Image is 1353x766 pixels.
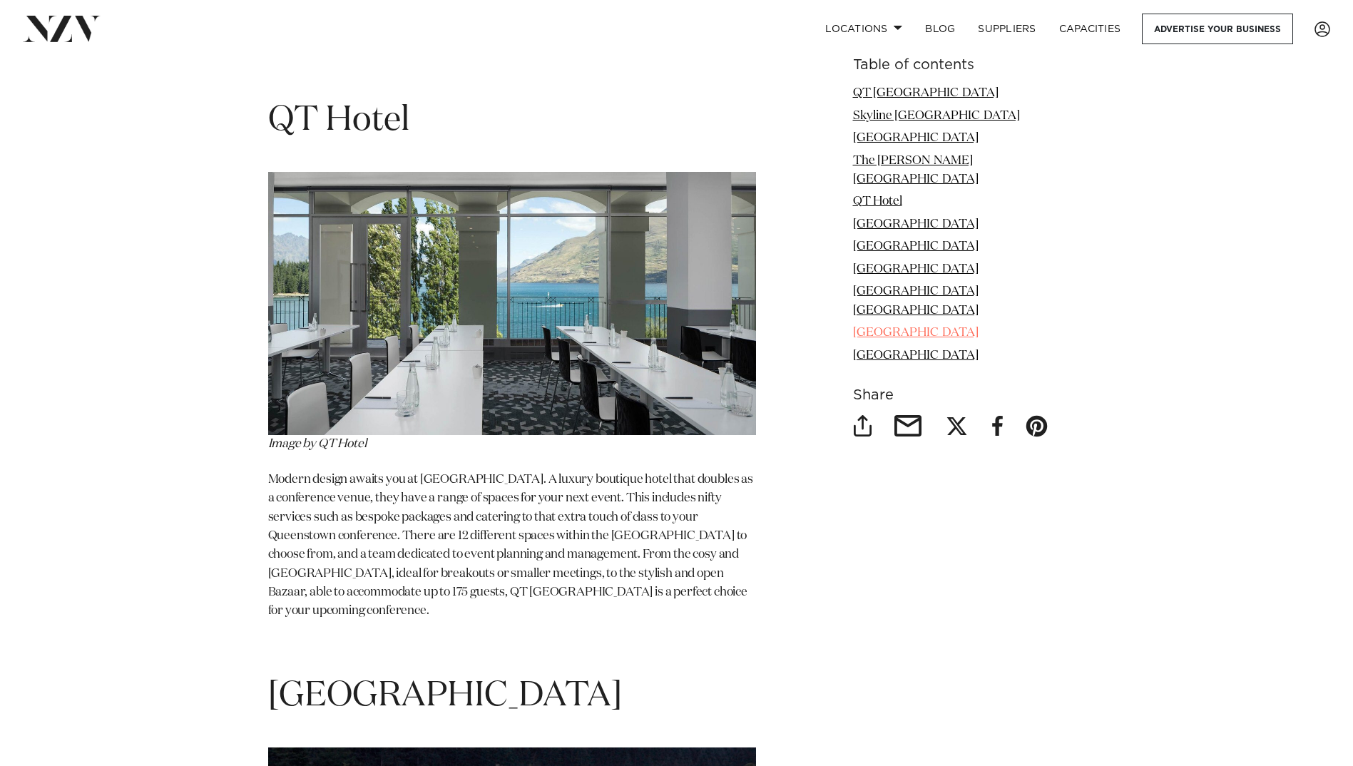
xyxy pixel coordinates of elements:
[853,327,979,339] a: [GEOGRAPHIC_DATA]
[853,58,1086,73] h6: Table of contents
[853,263,979,275] a: [GEOGRAPHIC_DATA]
[268,438,367,450] span: Image by QT Hotel
[23,16,101,41] img: nzv-logo.png
[268,679,622,713] span: [GEOGRAPHIC_DATA]
[268,474,753,617] span: Modern design awaits you at [GEOGRAPHIC_DATA]. A luxury boutique hotel that doubles as a conferen...
[853,154,979,185] a: The [PERSON_NAME][GEOGRAPHIC_DATA]
[853,132,979,144] a: [GEOGRAPHIC_DATA]
[853,87,999,99] a: QT [GEOGRAPHIC_DATA]
[853,109,1020,121] a: Skyline [GEOGRAPHIC_DATA]
[853,285,979,316] a: [GEOGRAPHIC_DATA] [GEOGRAPHIC_DATA]
[1048,14,1133,44] a: Capacities
[914,14,966,44] a: BLOG
[853,195,902,208] a: QT Hotel
[853,218,979,230] a: [GEOGRAPHIC_DATA]
[853,349,979,361] a: [GEOGRAPHIC_DATA]
[1142,14,1293,44] a: Advertise your business
[853,388,1086,403] h6: Share
[268,103,409,138] span: QT Hotel
[814,14,914,44] a: Locations
[966,14,1047,44] a: SUPPLIERS
[853,240,979,252] a: [GEOGRAPHIC_DATA]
